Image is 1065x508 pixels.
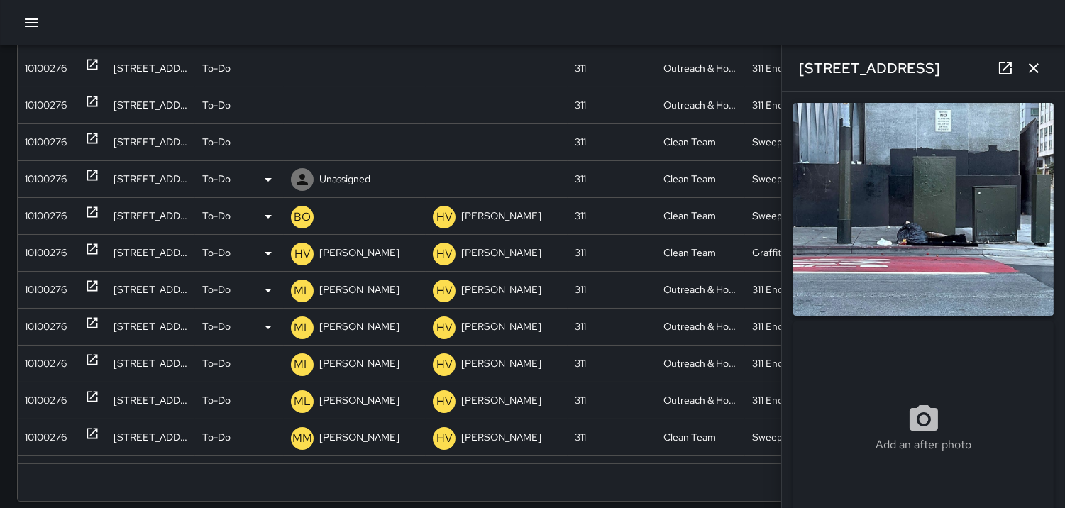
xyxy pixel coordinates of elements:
div: Clean Team [656,234,745,271]
div: Outreach & Hospitality [656,271,745,308]
div: 102 6th Street [106,123,195,160]
div: Clean Team [656,419,745,455]
div: 311 Encampments [745,87,834,123]
p: To-Do [202,50,231,87]
div: 10100276 [25,124,67,160]
p: ML [294,282,311,299]
div: 311 [568,234,656,271]
div: 311 Encampments [745,271,834,308]
p: [PERSON_NAME] [319,419,399,455]
p: [PERSON_NAME] [461,456,541,492]
div: 981 Mission Street [106,382,195,419]
p: To-Do [202,456,231,492]
div: Clean Team [656,455,745,492]
div: 311 [568,123,656,160]
div: 311 [568,345,656,382]
p: [PERSON_NAME] [461,419,541,455]
div: 311 [568,160,656,197]
p: [PERSON_NAME] [319,309,399,345]
div: Outreach & Hospitality [656,345,745,382]
p: HV [436,209,453,226]
p: [PERSON_NAME] [319,382,399,419]
p: HV [436,393,453,410]
div: 10100276 [25,235,67,271]
p: HV [436,430,453,447]
div: Clean Team [656,123,745,160]
div: 102 6th Street [106,87,195,123]
div: 311 Encampments [745,345,834,382]
div: 981 Mission Street [106,345,195,382]
p: To-Do [202,419,231,455]
div: 10100275 [25,456,67,492]
div: 1201 Market Street [106,419,195,455]
div: 1201 Mission Street [106,160,195,197]
div: 28 6th Street [106,50,195,87]
div: 311 [568,455,656,492]
div: 311 [568,50,656,87]
p: [PERSON_NAME] [319,456,399,492]
p: To-Do [202,309,231,345]
p: HV [436,245,453,263]
div: 1301 Mission Street [106,197,195,234]
div: 940 Howard Street [106,455,195,492]
div: 311 Encampments [745,50,834,87]
p: [PERSON_NAME] [319,346,399,382]
p: HV [436,356,453,373]
p: [PERSON_NAME] [461,382,541,419]
p: To-Do [202,87,231,123]
p: ML [294,356,311,373]
p: To-Do [202,198,231,234]
div: Sweep [745,160,834,197]
div: 10100276 [25,87,67,123]
p: BO [294,209,311,226]
p: [PERSON_NAME] [461,235,541,271]
div: Clean Team [656,160,745,197]
div: Sweep [745,455,834,492]
p: ML [294,319,311,336]
div: Sweep [745,419,834,455]
p: [PERSON_NAME] [461,309,541,345]
div: 981 Mission Street [106,308,195,345]
div: 311 [568,271,656,308]
p: To-Do [202,124,231,160]
div: 10100276 [25,50,67,87]
p: [PERSON_NAME] [461,346,541,382]
div: 10100276 [25,161,67,197]
p: To-Do [202,161,231,197]
p: To-Do [202,272,231,308]
div: Outreach & Hospitality [656,308,745,345]
p: To-Do [202,382,231,419]
div: 10100276 [25,198,67,234]
p: [PERSON_NAME] [319,272,399,308]
p: ML [294,393,311,410]
div: 10100276 [25,419,67,455]
p: HV [436,319,453,336]
p: MM [292,430,312,447]
p: HV [436,282,453,299]
div: Sweep [745,197,834,234]
div: 993 Mission Street [106,271,195,308]
div: 311 Encampments [745,382,834,419]
div: 21a Harriet Street [106,234,195,271]
p: Unassigned [319,161,370,197]
p: [PERSON_NAME] [461,272,541,308]
div: 10100276 [25,382,67,419]
div: Outreach & Hospitality [656,50,745,87]
div: Graffiti - Private [745,234,834,271]
div: Sweep [745,123,834,160]
p: To-Do [202,346,231,382]
div: 10100276 [25,346,67,382]
div: Outreach & Hospitality [656,87,745,123]
div: 311 Encampments [745,308,834,345]
div: 311 [568,308,656,345]
div: Outreach & Hospitality [656,382,745,419]
div: 10100276 [25,309,67,345]
p: To-Do [202,235,231,271]
p: HV [294,245,311,263]
div: 10100276 [25,272,67,308]
div: Clean Team [656,197,745,234]
div: 311 [568,87,656,123]
p: [PERSON_NAME] [319,235,399,271]
div: 311 [568,419,656,455]
div: 311 [568,197,656,234]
